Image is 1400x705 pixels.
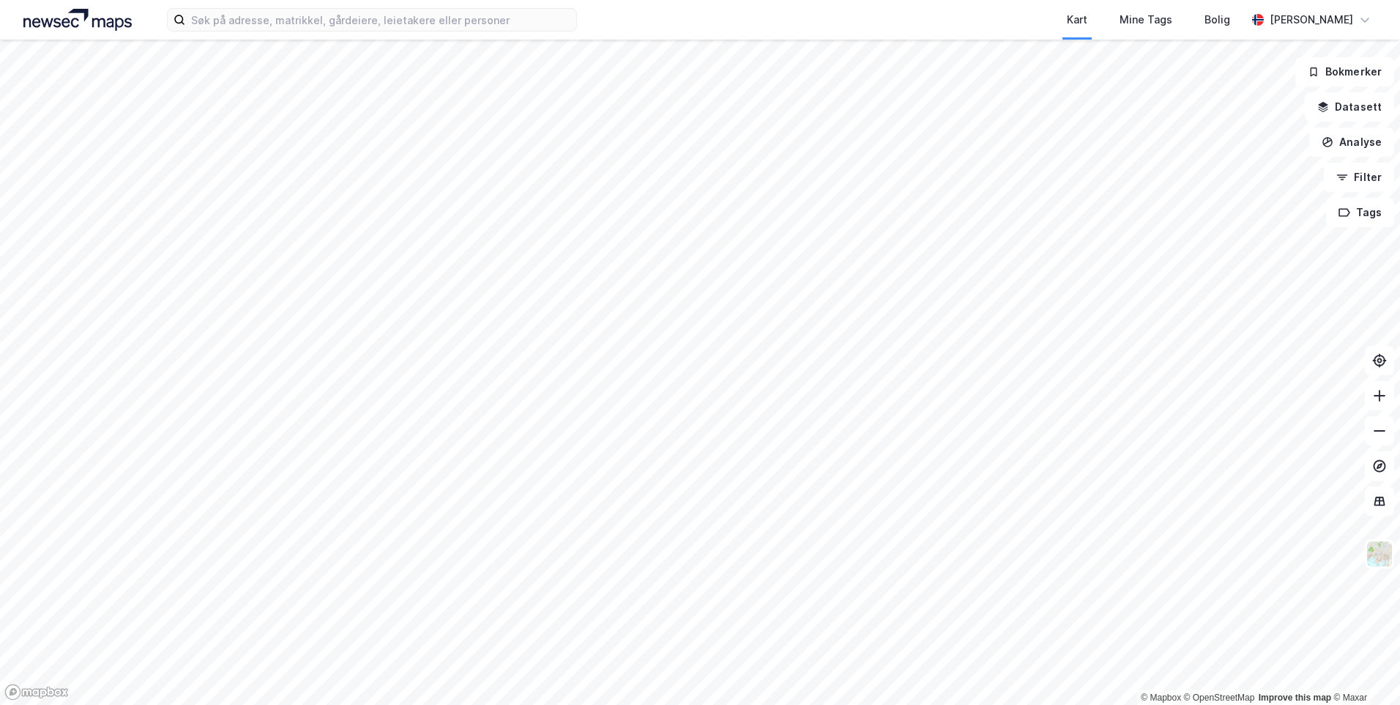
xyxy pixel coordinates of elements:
[1259,693,1331,703] a: Improve this map
[1204,11,1230,29] div: Bolig
[1141,693,1181,703] a: Mapbox
[1305,92,1394,122] button: Datasett
[4,684,69,701] a: Mapbox homepage
[23,9,132,31] img: logo.a4113a55bc3d86da70a041830d287a7e.svg
[1326,198,1394,227] button: Tags
[1327,635,1400,705] iframe: Chat Widget
[1324,163,1394,192] button: Filter
[1295,57,1394,86] button: Bokmerker
[1120,11,1172,29] div: Mine Tags
[1309,128,1394,157] button: Analyse
[1270,11,1353,29] div: [PERSON_NAME]
[1184,693,1255,703] a: OpenStreetMap
[1067,11,1087,29] div: Kart
[185,9,576,31] input: Søk på adresse, matrikkel, gårdeiere, leietakere eller personer
[1366,540,1393,568] img: Z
